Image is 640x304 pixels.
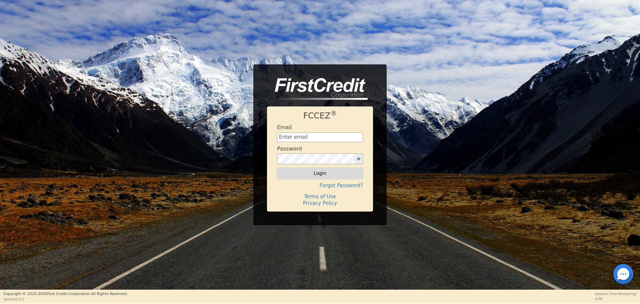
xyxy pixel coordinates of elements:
[277,111,363,121] h1: FCCEZ
[277,124,292,130] h4: Email
[277,132,363,142] input: Enter email
[595,291,637,296] p: Session Time Remaining:
[3,297,128,302] p: Version 3.2.2
[277,200,363,206] h4: Privacy Policy
[267,78,368,100] img: logo-CMu_cnol.png
[3,291,128,297] p: Copyright © 2015- 2025 First Credit Corporation.
[595,296,637,301] p: 0:00
[331,110,337,117] sup: ®
[277,154,354,164] input: password
[277,168,363,179] button: Login
[277,183,363,189] h4: Forgot Password?
[277,194,363,200] h4: Terms of Use
[277,145,302,152] h4: Password
[91,292,128,296] span: All Rights Reserved.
